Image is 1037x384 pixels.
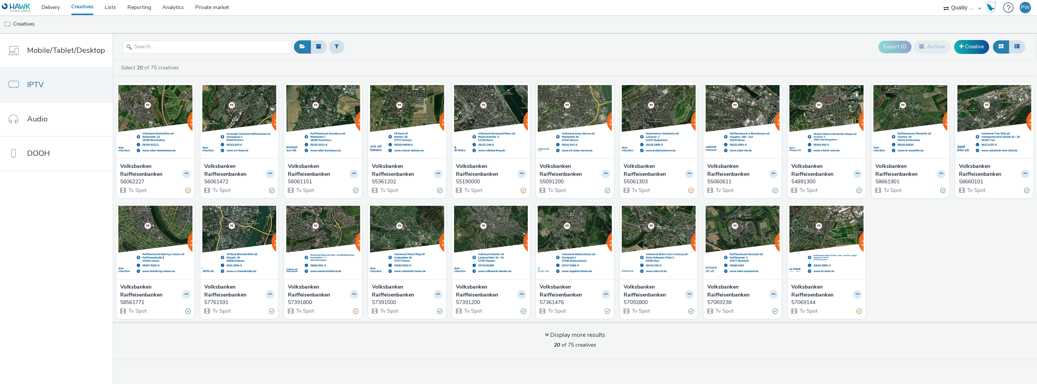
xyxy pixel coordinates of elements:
img: 57092800 visual [622,206,696,279]
a: 56061151 [288,178,358,186]
strong: Volksbanken Raiffeisenbanken [707,283,767,299]
div: Partially valid [185,186,191,194]
a: 57391500 [372,299,442,306]
strong: Volksbanken Raiffeisenbanken [456,283,516,299]
img: 56061472 visual [202,85,277,158]
button: Archive [913,40,950,53]
strong: Volksbanken Raiffeisenbanken [456,163,516,178]
a: 58561771 [120,299,191,306]
div: Valid [353,186,358,194]
strong: Volksbanken Raiffeisenbanken [540,283,600,299]
img: 57391500 visual [370,206,444,279]
div: 56061151 [288,178,355,186]
div: PW [1021,2,1030,13]
div: Display more results [545,331,605,339]
strong: Volksbanken Raiffeisenbanken [875,163,935,178]
a: 57361476 [540,299,610,306]
a: 54891300 [791,178,862,186]
div: 58660101 [959,178,1026,186]
a: 57069238 [707,299,778,306]
span: Tv Spot [799,307,818,315]
div: 58661901 [875,178,943,186]
a: Creative [954,40,989,54]
span: Tv Spot [295,187,314,194]
img: 57391800 visual [286,206,360,279]
strong: Volksbanken Raiffeisenbanken [791,163,851,178]
a: 55060611 [707,178,778,186]
img: 57391200 visual [454,206,528,279]
div: 57391500 [372,299,439,306]
img: 55060611 visual [705,85,780,158]
div: 55060611 [707,178,775,186]
strong: Volksbanken Raiffeisenbanken [288,283,348,299]
div: 55361202 [372,178,439,186]
strong: Volksbanken Raiffeisenbanken [120,283,180,299]
div: 56062227 [120,178,188,186]
img: 58661901 visual [873,85,948,158]
div: 55091200 [540,178,607,186]
div: 57069144 [791,299,859,306]
div: Valid [605,186,610,194]
strong: Volksbanken Raiffeisenbanken [204,163,264,178]
img: 57069144 visual [789,206,864,279]
div: 57391200 [456,299,523,306]
div: Partially valid [353,307,358,315]
div: 57761591 [204,299,272,306]
a: 57069144 [791,299,862,306]
span: Tv Spot [379,307,398,315]
div: Partially valid [605,307,610,315]
div: Partially valid [688,186,694,194]
div: Valid [521,307,526,315]
a: Select of 75 creatives [120,64,182,71]
span: IPTV [27,79,44,90]
div: 56061472 [204,178,272,186]
button: Grid [993,40,1009,53]
a: 55091200 [540,178,610,186]
span: Tv Spot [715,307,734,315]
span: Tv Spot [547,187,566,194]
strong: 20 [554,341,560,349]
img: 55190000 visual [454,85,528,158]
div: Partially valid [857,307,862,315]
a: 57391800 [288,299,358,306]
input: Search... [122,40,292,54]
div: Valid [772,186,778,194]
span: Tv Spot [715,187,734,194]
span: Tv Spot [128,307,147,315]
img: 57361476 visual [538,206,612,279]
img: 55091200 visual [538,85,612,158]
div: Valid [1024,186,1029,194]
span: Tv Spot [799,187,818,194]
a: 57391200 [456,299,526,306]
img: 54891300 visual [789,85,864,158]
a: 58660101 [959,178,1029,186]
span: Tv Spot [883,187,902,194]
a: 57092800 [624,299,694,306]
strong: Volksbanken Raiffeisenbanken [540,163,600,178]
strong: Volksbanken Raiffeisenbanken [204,283,264,299]
span: Tv Spot [212,187,231,194]
strong: Volksbanken Raiffeisenbanken [624,163,684,178]
span: Tv Spot [295,307,314,315]
div: Valid [940,186,945,194]
span: of 75 creatives [554,341,596,349]
div: 55190000 [456,178,523,186]
span: Tv Spot [547,307,566,315]
div: Hawk Academy [985,2,996,14]
strong: Volksbanken Raiffeisenbanken [288,163,348,178]
span: Tv Spot [631,307,650,315]
span: DOOH [27,148,50,159]
div: Partially valid [521,186,526,194]
button: Table [1009,40,1025,53]
strong: Volksbanken Raiffeisenbanken [372,283,432,299]
div: 57092800 [624,299,691,306]
span: Tv Spot [212,307,231,315]
button: Export ID [878,41,912,53]
a: 56062227 [120,178,191,186]
span: Mobile/Tablet/Desktop [27,45,105,56]
div: Valid [437,186,442,194]
span: Tv Spot [463,187,482,194]
img: 57069238 visual [705,206,780,279]
div: Partially valid [269,307,274,315]
div: 57361476 [540,299,607,306]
